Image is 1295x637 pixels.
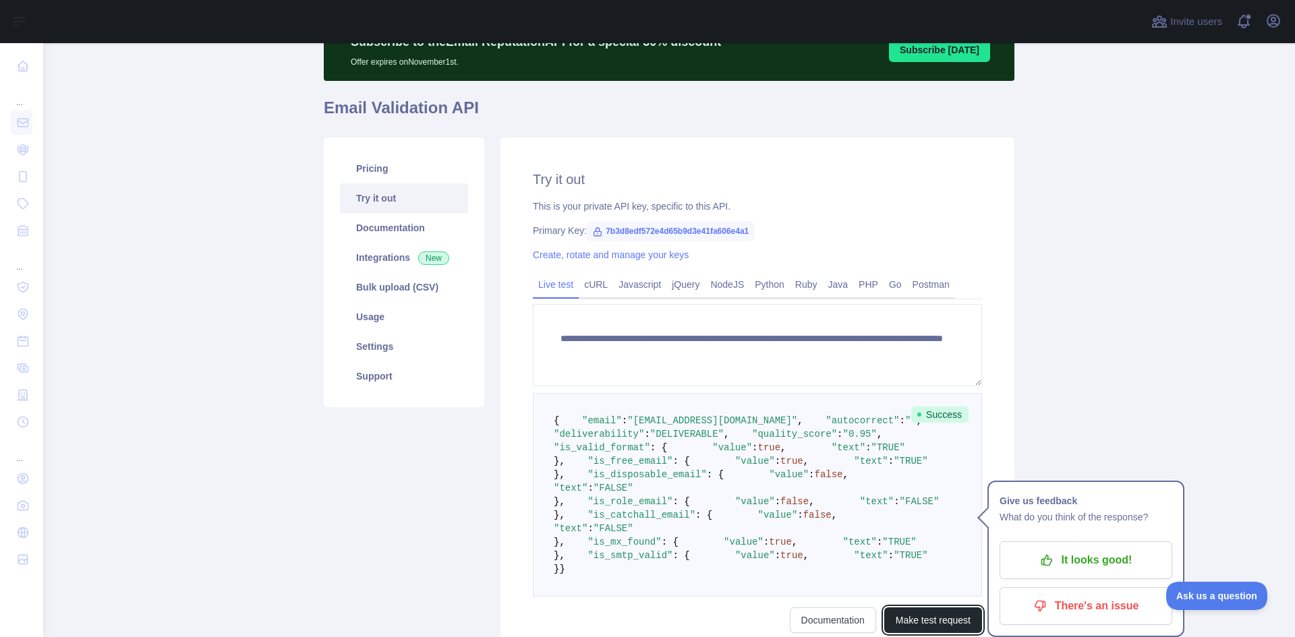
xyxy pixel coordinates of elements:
span: "TRUE" [894,550,927,561]
span: : { [650,442,667,453]
span: , [803,550,809,561]
span: "value" [735,496,775,507]
span: , [843,469,848,480]
span: : [900,415,905,426]
span: "DELIVERABLE" [650,429,724,439]
span: "is_catchall_email" [587,510,695,520]
span: : [775,550,780,561]
span: "text" [554,483,587,493]
span: true [757,442,780,453]
span: false [815,469,843,480]
span: "value" [735,550,775,561]
p: Offer expires on November 1st. [351,51,721,67]
span: , [792,537,797,547]
span: { [554,415,559,426]
span: "TRUE" [882,537,916,547]
div: ... [11,81,32,108]
span: : [888,550,894,561]
button: Invite users [1149,11,1225,32]
span: false [803,510,832,520]
span: , [780,442,786,453]
span: : [752,442,757,453]
span: "FALSE" [594,483,633,493]
span: : [587,483,593,493]
span: }, [554,456,565,466]
span: }, [554,537,565,547]
span: true [769,537,792,547]
p: There's an issue [1010,595,1162,617]
h2: Try it out [533,170,982,189]
iframe: Toggle Customer Support [1166,582,1268,610]
span: "text" [854,456,888,466]
span: : [809,469,814,480]
span: "is_smtp_valid" [587,550,672,561]
span: , [724,429,729,439]
a: Documentation [790,607,876,633]
span: "text" [832,442,865,453]
a: Create, rotate and manage your keys [533,249,689,260]
span: "quality_score" [752,429,837,439]
span: "text" [854,550,888,561]
span: : [894,496,899,507]
span: "text" [860,496,894,507]
a: Usage [340,302,468,332]
span: Invite users [1170,14,1222,30]
span: : [888,456,894,466]
a: Pricing [340,154,468,183]
span: "autocorrect" [826,415,899,426]
a: Try it out [340,183,468,213]
a: Python [749,274,790,295]
span: , [803,456,809,466]
h1: Give us feedback [1000,493,1172,509]
button: Subscribe [DATE] [889,38,990,62]
span: } [559,564,565,574]
span: "email" [582,415,622,426]
span: Success [911,406,969,423]
p: It looks good! [1010,549,1162,572]
span: : { [662,537,679,547]
span: : [622,415,627,426]
div: Primary Key: [533,224,982,237]
span: false [780,496,809,507]
span: "is_valid_format" [554,442,650,453]
a: cURL [579,274,613,295]
span: , [877,429,882,439]
a: Settings [340,332,468,361]
span: : [865,442,871,453]
a: Documentation [340,213,468,243]
span: : [644,429,650,439]
span: "is_role_email" [587,496,672,507]
span: New [418,251,449,265]
span: true [780,550,803,561]
span: true [780,456,803,466]
span: : { [695,510,712,520]
span: "value" [758,510,798,520]
h1: Email Validation API [324,97,1014,129]
button: Make test request [884,607,982,633]
span: : { [672,456,689,466]
a: jQuery [666,274,705,295]
a: Live test [533,274,579,295]
span: "FALSE" [594,523,633,534]
span: } [554,564,559,574]
div: ... [11,437,32,464]
span: : [775,496,780,507]
span: "value" [735,456,775,466]
button: It looks good! [1000,541,1172,579]
span: 7b3d8edf572e4d65b9d3e41fa606e4a1 [587,221,754,241]
a: Bulk upload (CSV) [340,272,468,302]
span: "is_free_email" [587,456,672,466]
span: : [877,537,882,547]
span: : [764,537,769,547]
a: PHP [853,274,884,295]
span: "" [905,415,917,426]
span: "is_disposable_email" [587,469,706,480]
span: : { [672,550,689,561]
span: : [797,510,803,520]
span: }, [554,510,565,520]
span: "value" [724,537,764,547]
a: NodeJS [705,274,749,295]
span: "text" [843,537,877,547]
a: Ruby [790,274,823,295]
span: "value" [769,469,809,480]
